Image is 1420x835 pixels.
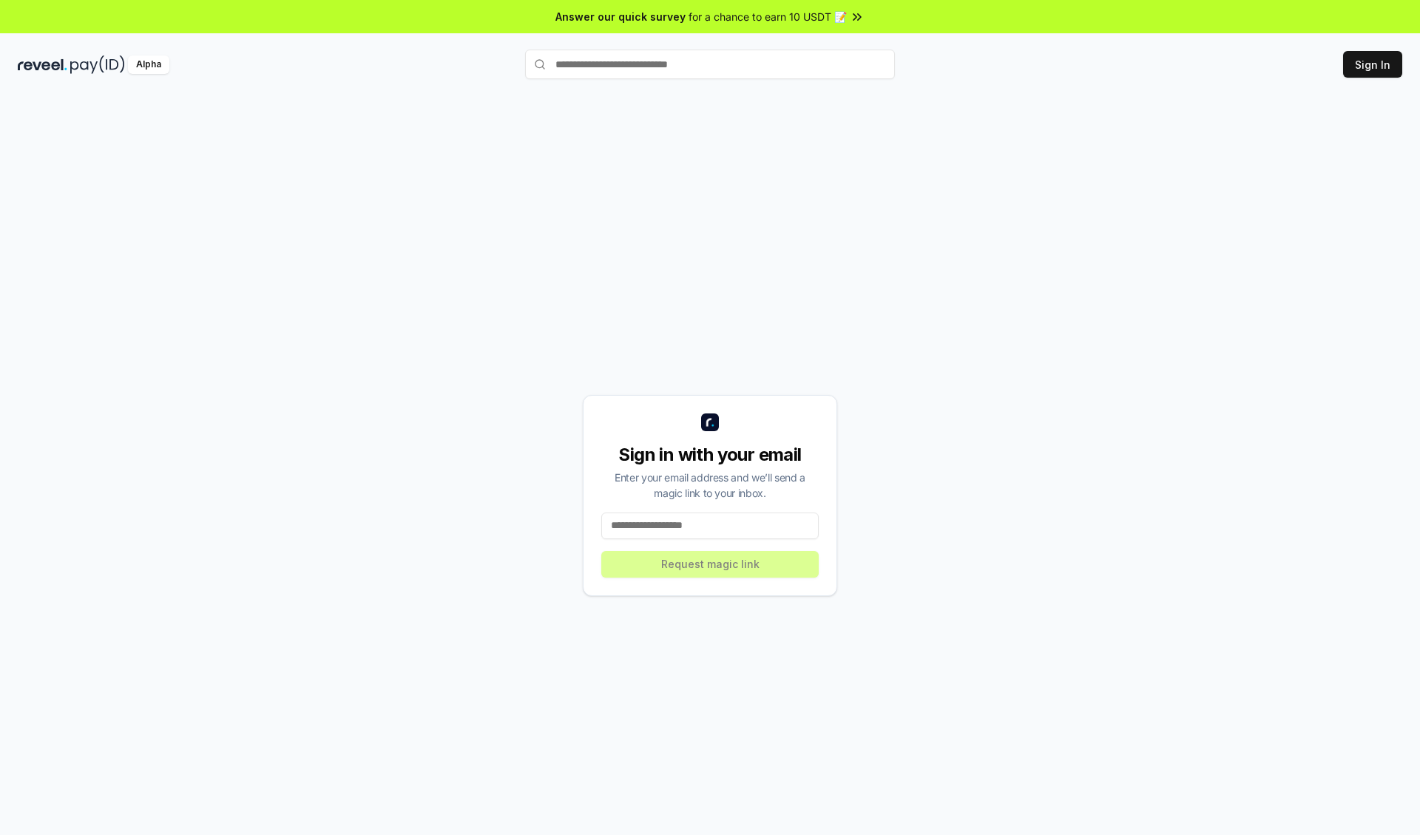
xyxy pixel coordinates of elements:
div: Alpha [128,55,169,74]
div: Sign in with your email [601,443,819,467]
span: Answer our quick survey [555,9,686,24]
button: Sign In [1343,51,1402,78]
span: for a chance to earn 10 USDT 📝 [689,9,847,24]
img: reveel_dark [18,55,67,74]
img: pay_id [70,55,125,74]
div: Enter your email address and we’ll send a magic link to your inbox. [601,470,819,501]
img: logo_small [701,413,719,431]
